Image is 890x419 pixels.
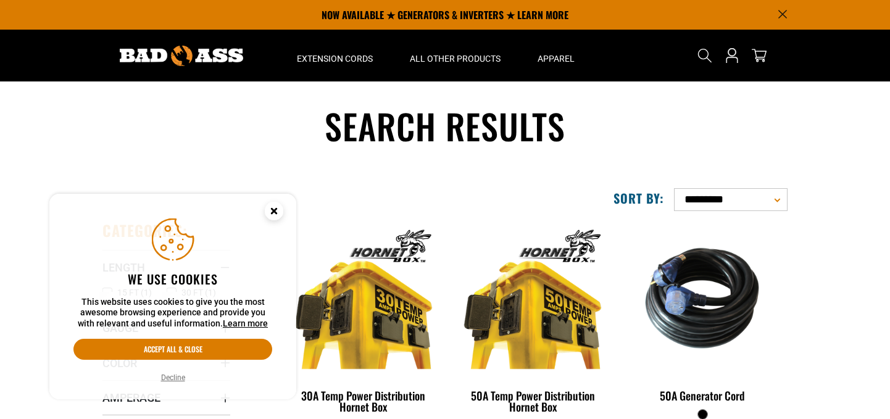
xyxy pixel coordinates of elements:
span: Extension Cords [297,53,373,64]
button: Accept all & close [73,339,272,360]
div: 50A Temp Power Distribution Hornet Box [457,390,609,412]
span: All Other Products [410,53,501,64]
h1: Search results [102,104,788,149]
summary: Extension Cords [278,30,391,81]
summary: All Other Products [391,30,519,81]
img: Bad Ass Extension Cords [120,46,243,66]
summary: Search [695,46,715,65]
div: 50A Generator Cord [627,390,778,401]
span: Apparel [538,53,575,64]
a: Learn more [223,318,268,328]
h2: We use cookies [73,271,272,287]
p: This website uses cookies to give you the most awesome browsing experience and provide you with r... [73,297,272,330]
a: 50A Generator Cord 50A Generator Cord [627,221,778,409]
img: 50A Generator Cord [625,227,780,369]
img: 30A Temp Power Distribution Hornet Box [286,227,441,369]
button: Decline [157,371,189,384]
summary: Apparel [519,30,593,81]
label: Sort by: [613,190,664,206]
aside: Cookie Consent [49,194,296,400]
img: 50A Temp Power Distribution Hornet Box [455,227,610,369]
div: 30A Temp Power Distribution Hornet Box [288,390,439,412]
